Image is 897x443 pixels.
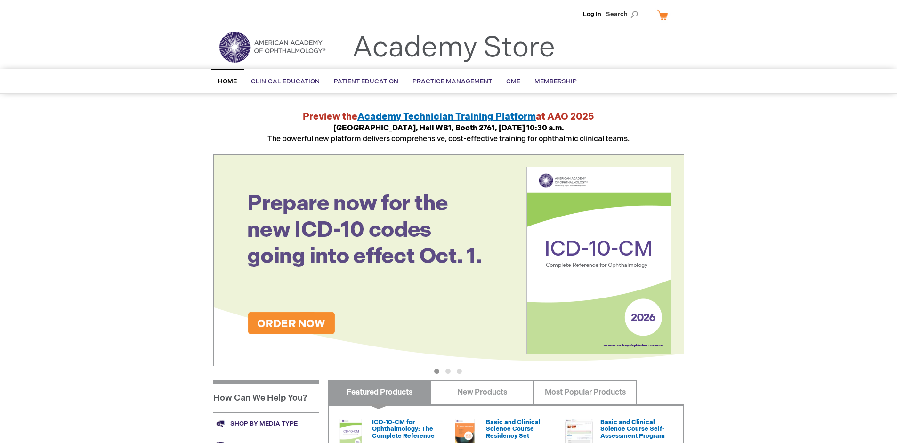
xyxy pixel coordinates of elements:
[434,369,439,374] button: 1 of 3
[213,380,319,412] h1: How Can We Help You?
[445,369,451,374] button: 2 of 3
[431,380,534,404] a: New Products
[352,31,555,65] a: Academy Store
[533,380,637,404] a: Most Popular Products
[583,10,601,18] a: Log In
[357,111,536,122] a: Academy Technician Training Platform
[251,78,320,85] span: Clinical Education
[303,111,594,122] strong: Preview the at AAO 2025
[372,419,435,440] a: ICD-10-CM for Ophthalmology: The Complete Reference
[486,419,541,440] a: Basic and Clinical Science Course Residency Set
[213,412,319,435] a: Shop by media type
[534,78,577,85] span: Membership
[267,124,630,144] span: The powerful new platform delivers comprehensive, cost-effective training for ophthalmic clinical...
[457,369,462,374] button: 3 of 3
[600,419,665,440] a: Basic and Clinical Science Course Self-Assessment Program
[334,78,398,85] span: Patient Education
[412,78,492,85] span: Practice Management
[328,380,431,404] a: Featured Products
[606,5,642,24] span: Search
[506,78,520,85] span: CME
[218,78,237,85] span: Home
[333,124,564,133] strong: [GEOGRAPHIC_DATA], Hall WB1, Booth 2761, [DATE] 10:30 a.m.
